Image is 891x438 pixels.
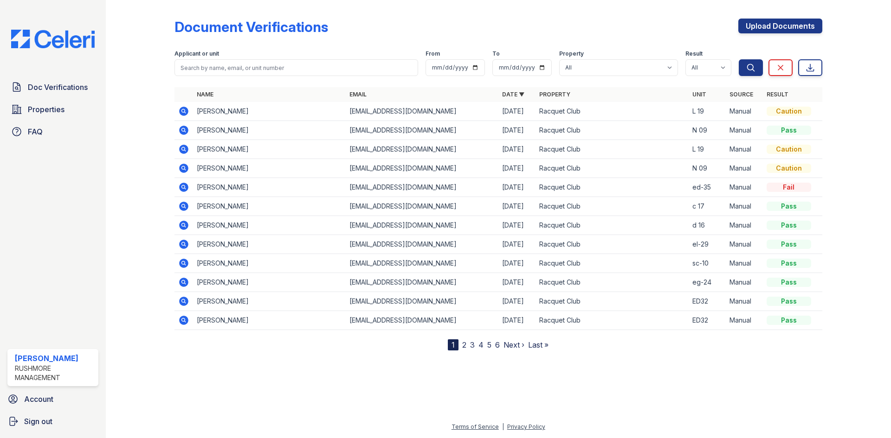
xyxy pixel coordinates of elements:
div: Pass [767,316,811,325]
div: Document Verifications [174,19,328,35]
td: Racquet Club [536,292,688,311]
td: N 09 [689,121,726,140]
div: Caution [767,107,811,116]
div: Caution [767,164,811,173]
td: [DATE] [498,216,536,235]
td: [DATE] [498,140,536,159]
td: [EMAIL_ADDRESS][DOMAIN_NAME] [346,254,498,273]
a: 2 [462,340,466,349]
img: CE_Logo_Blue-a8612792a0a2168367f1c8372b55b34899dd931a85d93a1a3d3e32e68fde9ad4.png [4,30,102,48]
td: Manual [726,178,763,197]
td: [PERSON_NAME] [193,178,346,197]
a: Last » [528,340,549,349]
td: Manual [726,216,763,235]
td: [PERSON_NAME] [193,216,346,235]
a: 4 [478,340,484,349]
div: [PERSON_NAME] [15,353,95,364]
div: Pass [767,202,811,211]
div: Rushmore Management [15,364,95,382]
td: Manual [726,273,763,292]
td: Manual [726,159,763,178]
a: Email [349,91,367,98]
a: Result [767,91,788,98]
td: Racquet Club [536,273,688,292]
label: From [426,50,440,57]
a: Account [4,390,102,408]
td: Racquet Club [536,140,688,159]
td: [DATE] [498,197,536,216]
span: FAQ [28,126,43,137]
td: Manual [726,121,763,140]
label: To [492,50,500,57]
a: Unit [692,91,706,98]
td: Manual [726,197,763,216]
td: ED32 [689,311,726,330]
td: [EMAIL_ADDRESS][DOMAIN_NAME] [346,121,498,140]
td: [EMAIL_ADDRESS][DOMAIN_NAME] [346,235,498,254]
span: Account [24,394,53,405]
td: c 17 [689,197,726,216]
td: [PERSON_NAME] [193,292,346,311]
a: Source [730,91,753,98]
td: [PERSON_NAME] [193,235,346,254]
td: [PERSON_NAME] [193,121,346,140]
a: Terms of Service [452,423,499,430]
td: sc-10 [689,254,726,273]
td: [PERSON_NAME] [193,197,346,216]
td: Manual [726,292,763,311]
a: Name [197,91,213,98]
label: Property [559,50,584,57]
a: 3 [470,340,475,349]
td: [EMAIL_ADDRESS][DOMAIN_NAME] [346,159,498,178]
td: Racquet Club [536,216,688,235]
td: [DATE] [498,254,536,273]
div: Pass [767,297,811,306]
td: Manual [726,140,763,159]
div: Caution [767,145,811,154]
td: [EMAIL_ADDRESS][DOMAIN_NAME] [346,197,498,216]
a: Privacy Policy [507,423,545,430]
td: Racquet Club [536,102,688,121]
div: Pass [767,240,811,249]
div: Pass [767,126,811,135]
a: 6 [495,340,500,349]
label: Applicant or unit [174,50,219,57]
td: [PERSON_NAME] [193,102,346,121]
td: [EMAIL_ADDRESS][DOMAIN_NAME] [346,273,498,292]
a: Upload Documents [738,19,822,33]
a: Next › [504,340,524,349]
td: [PERSON_NAME] [193,159,346,178]
a: Date ▼ [502,91,524,98]
td: [PERSON_NAME] [193,254,346,273]
td: Racquet Club [536,235,688,254]
a: FAQ [7,122,98,141]
td: [DATE] [498,121,536,140]
label: Result [685,50,703,57]
div: Pass [767,278,811,287]
input: Search by name, email, or unit number [174,59,418,76]
td: el-29 [689,235,726,254]
a: Property [539,91,570,98]
div: Pass [767,221,811,230]
td: [EMAIL_ADDRESS][DOMAIN_NAME] [346,292,498,311]
td: Manual [726,254,763,273]
td: ed-35 [689,178,726,197]
td: Racquet Club [536,159,688,178]
td: N 09 [689,159,726,178]
td: [DATE] [498,102,536,121]
td: Manual [726,235,763,254]
td: d 16 [689,216,726,235]
td: Racquet Club [536,254,688,273]
td: Racquet Club [536,178,688,197]
td: [DATE] [498,159,536,178]
td: [PERSON_NAME] [193,273,346,292]
div: | [502,423,504,430]
td: [DATE] [498,311,536,330]
td: Racquet Club [536,121,688,140]
button: Sign out [4,412,102,431]
td: [PERSON_NAME] [193,140,346,159]
td: eg-24 [689,273,726,292]
span: Doc Verifications [28,82,88,93]
div: 1 [448,339,458,350]
td: Racquet Club [536,311,688,330]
